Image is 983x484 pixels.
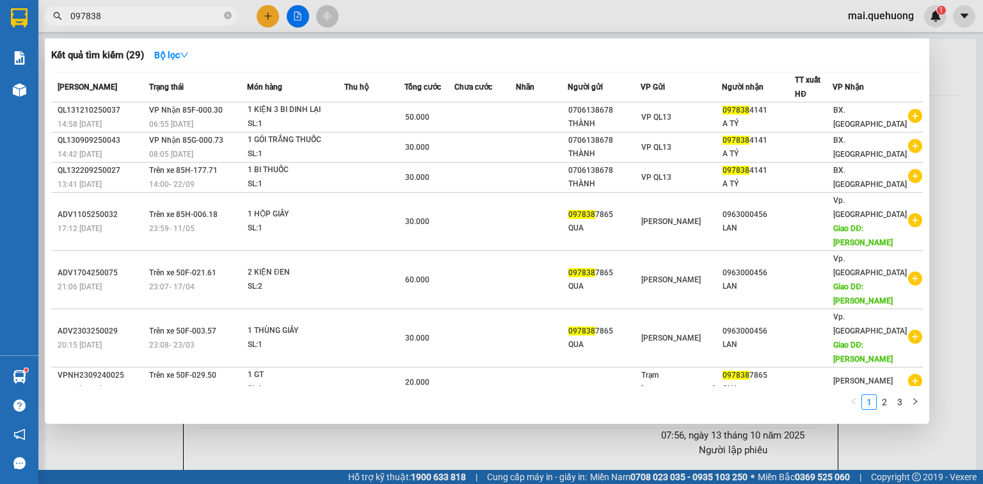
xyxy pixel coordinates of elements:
[723,164,794,177] div: 4141
[248,222,344,236] div: SL: 1
[58,208,145,222] div: ADV1105250032
[568,177,640,191] div: THÀNH
[568,222,640,235] div: QUA
[846,394,861,410] button: left
[723,222,794,235] div: LAN
[224,12,232,19] span: close-circle
[58,325,145,338] div: ADV2303250029
[13,83,26,97] img: warehouse-icon
[908,139,922,153] span: plus-circle
[70,9,221,23] input: Tìm tên, số ĐT hoặc mã đơn
[723,136,749,145] span: 097838
[58,341,102,350] span: 20:15 [DATE]
[723,104,794,117] div: 4141
[833,166,907,189] span: BX. [GEOGRAPHIC_DATA]
[723,166,749,175] span: 097838
[893,395,907,409] a: 3
[568,117,640,131] div: THÀNH
[641,173,671,182] span: VP QL13
[248,133,344,147] div: 1 GÓI TRẮNG THUỐC
[144,45,199,65] button: Bộ lọcdown
[723,266,794,280] div: 0963000456
[641,83,665,92] span: VP Gửi
[248,324,344,338] div: 1 THÙNG GIẤY
[248,280,344,294] div: SL: 2
[641,371,715,394] span: Trạm [GEOGRAPHIC_DATA]
[723,177,794,191] div: A TÝ
[723,106,749,115] span: 097838
[723,338,794,351] div: LAN
[58,385,102,394] span: 18:23 [DATE]
[568,83,603,92] span: Người gửi
[58,164,145,177] div: QL132209250027
[149,83,184,92] span: Trạng thái
[833,341,893,364] span: Giao DĐ: [PERSON_NAME]
[149,268,216,277] span: Trên xe 50F-021.61
[723,280,794,293] div: LAN
[861,394,877,410] li: 1
[149,180,195,189] span: 14:00 - 22/09
[641,275,701,284] span: [PERSON_NAME]
[405,113,429,122] span: 50.000
[58,120,102,129] span: 14:58 [DATE]
[24,368,28,372] sup: 1
[846,394,861,410] li: Previous Page
[833,376,893,385] span: [PERSON_NAME]
[13,51,26,65] img: solution-icon
[248,163,344,177] div: 1 BI THUỐC
[58,83,117,92] span: [PERSON_NAME]
[51,49,144,62] h3: Kết quả tìm kiếm ( 29 )
[911,398,919,405] span: right
[454,83,492,92] span: Chưa cước
[850,398,858,405] span: left
[149,282,195,291] span: 23:07 - 17/04
[149,224,195,233] span: 23:59 - 11/05
[154,50,189,60] strong: Bộ lọc
[568,134,640,147] div: 0706138678
[58,180,102,189] span: 13:41 [DATE]
[149,150,193,159] span: 08:05 [DATE]
[641,217,701,226] span: [PERSON_NAME]
[149,136,223,145] span: VP Nhận 85G-000.73
[833,196,907,219] span: Vp. [GEOGRAPHIC_DATA]
[13,370,26,383] img: warehouse-icon
[58,150,102,159] span: 14:42 [DATE]
[568,266,640,280] div: 7865
[58,369,145,382] div: VPNH2309240025
[149,166,218,175] span: Trên xe 85H-177.71
[405,275,429,284] span: 60.000
[58,104,145,117] div: QL131210250037
[568,164,640,177] div: 0706138678
[248,117,344,131] div: SL: 1
[723,371,749,380] span: 097838
[877,394,892,410] li: 2
[568,327,595,335] span: 097838
[568,268,595,277] span: 097838
[722,83,763,92] span: Người nhận
[568,210,595,219] span: 097838
[248,368,344,382] div: 1 GT
[908,109,922,123] span: plus-circle
[908,330,922,344] span: plus-circle
[908,374,922,388] span: plus-circle
[149,385,195,394] span: 20:00 - 23/09
[13,399,26,412] span: question-circle
[908,169,922,183] span: plus-circle
[248,338,344,352] div: SL: 1
[248,177,344,191] div: SL: 1
[149,106,223,115] span: VP Nhận 85F-000.30
[149,341,195,350] span: 23:08 - 23/03
[723,147,794,161] div: A TÝ
[224,10,232,22] span: close-circle
[833,224,893,247] span: Giao DĐ: [PERSON_NAME]
[892,394,907,410] li: 3
[13,428,26,440] span: notification
[58,282,102,291] span: 21:06 [DATE]
[877,395,891,409] a: 2
[13,457,26,469] span: message
[516,83,534,92] span: Nhãn
[833,282,893,305] span: Giao DĐ: [PERSON_NAME]
[723,208,794,222] div: 0963000456
[247,83,282,92] span: Món hàng
[248,103,344,117] div: 1 KIỆN 3 BI DINH LẠI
